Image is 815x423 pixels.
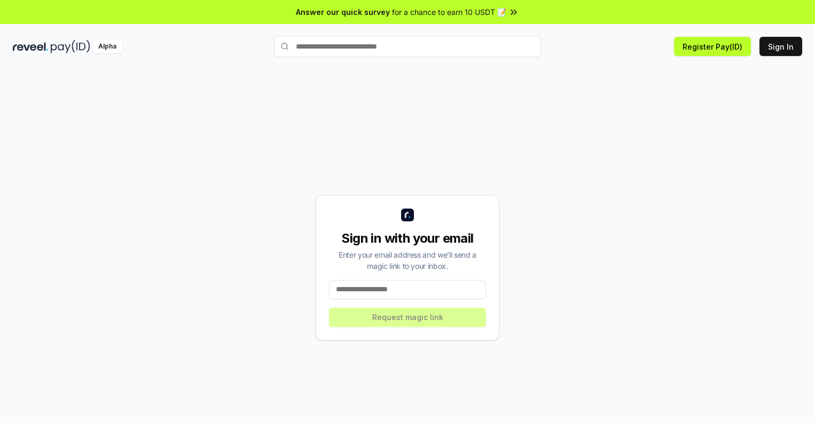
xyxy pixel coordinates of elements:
img: pay_id [51,40,90,53]
div: Sign in with your email [329,230,486,247]
button: Sign In [759,37,802,56]
img: reveel_dark [13,40,49,53]
span: Answer our quick survey [296,6,390,18]
div: Enter your email address and we’ll send a magic link to your inbox. [329,249,486,272]
button: Register Pay(ID) [674,37,751,56]
img: logo_small [401,209,414,221]
div: Alpha [92,40,122,53]
span: for a chance to earn 10 USDT 📝 [392,6,506,18]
